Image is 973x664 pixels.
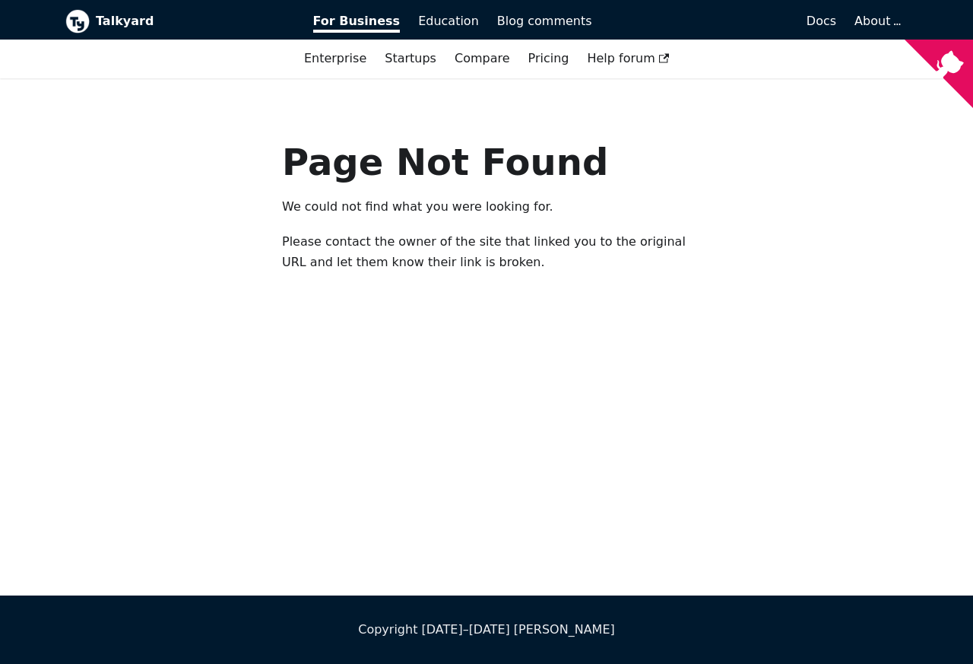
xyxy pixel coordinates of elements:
[282,139,691,185] h1: Page Not Found
[807,14,836,28] span: Docs
[376,46,445,71] a: Startups
[282,197,691,217] p: We could not find what you were looking for.
[601,8,846,34] a: Docs
[65,9,292,33] a: Talkyard logoTalkyard
[488,8,601,34] a: Blog comments
[455,51,510,65] a: Compare
[295,46,376,71] a: Enterprise
[304,8,410,34] a: For Business
[497,14,592,28] span: Blog comments
[519,46,578,71] a: Pricing
[313,14,401,33] span: For Business
[409,8,488,34] a: Education
[65,620,908,640] div: Copyright [DATE]–[DATE] [PERSON_NAME]
[65,9,90,33] img: Talkyard logo
[418,14,479,28] span: Education
[587,51,669,65] span: Help forum
[854,14,899,28] a: About
[282,232,691,272] p: Please contact the owner of the site that linked you to the original URL and let them know their ...
[96,11,292,31] b: Talkyard
[578,46,678,71] a: Help forum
